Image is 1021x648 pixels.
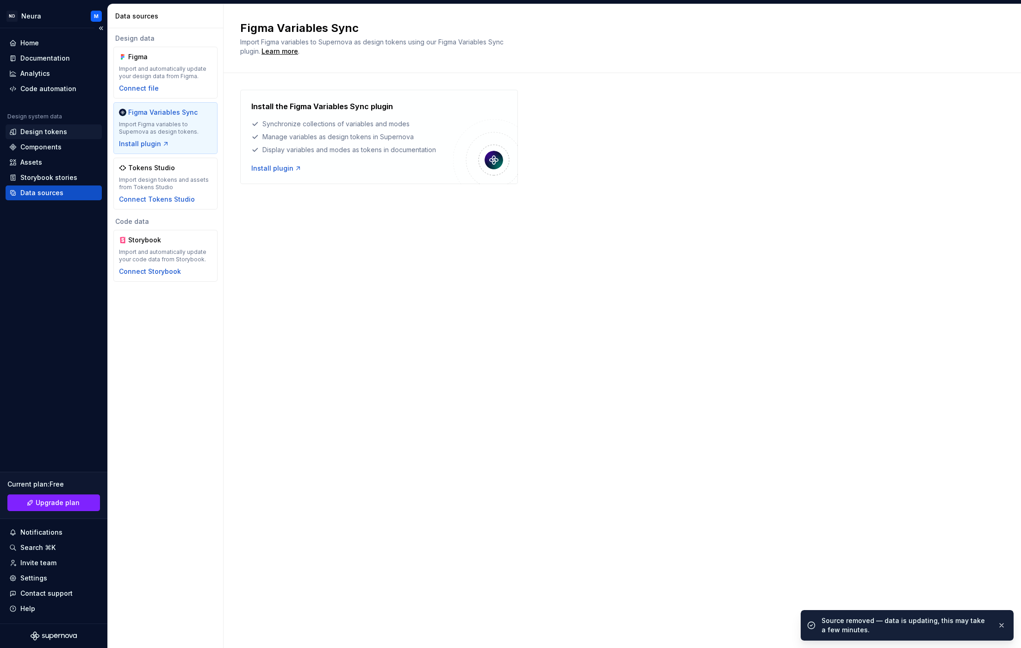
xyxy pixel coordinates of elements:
[7,494,100,511] button: Upgrade plan
[119,176,212,191] div: Import design tokens and assets from Tokens Studio
[6,140,102,154] a: Components
[128,235,173,245] div: Storybook
[128,163,175,173] div: Tokens Studio
[20,589,73,598] div: Contact support
[31,631,77,641] svg: Supernova Logo
[6,571,102,586] a: Settings
[94,12,99,20] div: M
[20,543,56,552] div: Search ⌘K
[251,145,453,154] div: Display variables and modes as tokens in documentation
[119,195,195,204] button: Connect Tokens Studio
[20,38,39,48] div: Home
[251,101,393,112] h4: Install the Figma Variables Sync plugin
[251,119,453,129] div: Synchronize collections of variables and modes
[20,188,63,197] div: Data sources
[21,12,41,21] div: Neura
[119,139,169,148] button: Install plugin
[113,102,218,154] a: Figma Variables SyncImport Figma variables to Supernova as design tokens.Install plugin
[6,586,102,601] button: Contact support
[7,113,62,120] div: Design system data
[20,574,47,583] div: Settings
[251,132,453,142] div: Manage variables as design tokens in Supernova
[20,558,56,568] div: Invite team
[113,217,218,226] div: Code data
[240,38,505,55] span: Import Figma variables to Supernova as design tokens using our Figma Variables Sync plugin.
[6,124,102,139] a: Design tokens
[6,11,18,22] div: ND
[6,51,102,66] a: Documentation
[7,480,100,489] div: Current plan : Free
[119,248,212,263] div: Import and automatically update your code data from Storybook.
[6,155,102,170] a: Assets
[119,267,181,276] button: Connect Storybook
[6,36,102,50] a: Home
[240,21,993,36] h2: Figma Variables Sync
[119,65,212,80] div: Import and automatically update your design data from Figma.
[94,22,107,35] button: Collapse sidebar
[6,185,102,200] a: Data sources
[113,158,218,210] a: Tokens StudioImport design tokens and assets from Tokens StudioConnect Tokens Studio
[115,12,219,21] div: Data sources
[128,52,173,62] div: Figma
[128,108,198,117] div: Figma Variables Sync
[20,528,62,537] div: Notifications
[20,54,70,63] div: Documentation
[6,601,102,616] button: Help
[113,47,218,99] a: FigmaImport and automatically update your design data from Figma.Connect file
[260,48,299,55] span: .
[20,127,67,136] div: Design tokens
[6,540,102,555] button: Search ⌘K
[20,604,35,613] div: Help
[20,84,76,93] div: Code automation
[822,616,990,635] div: Source removed — data is updating, this may take a few minutes.
[6,555,102,570] a: Invite team
[119,84,159,93] button: Connect file
[36,498,80,507] span: Upgrade plan
[2,6,106,26] button: NDNeuraM
[6,81,102,96] a: Code automation
[20,158,42,167] div: Assets
[113,230,218,282] a: StorybookImport and automatically update your code data from Storybook.Connect Storybook
[113,34,218,43] div: Design data
[20,69,50,78] div: Analytics
[20,142,62,152] div: Components
[20,173,77,182] div: Storybook stories
[251,164,302,173] a: Install plugin
[6,170,102,185] a: Storybook stories
[119,121,212,136] div: Import Figma variables to Supernova as design tokens.
[6,66,102,81] a: Analytics
[6,525,102,540] button: Notifications
[261,47,298,56] a: Learn more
